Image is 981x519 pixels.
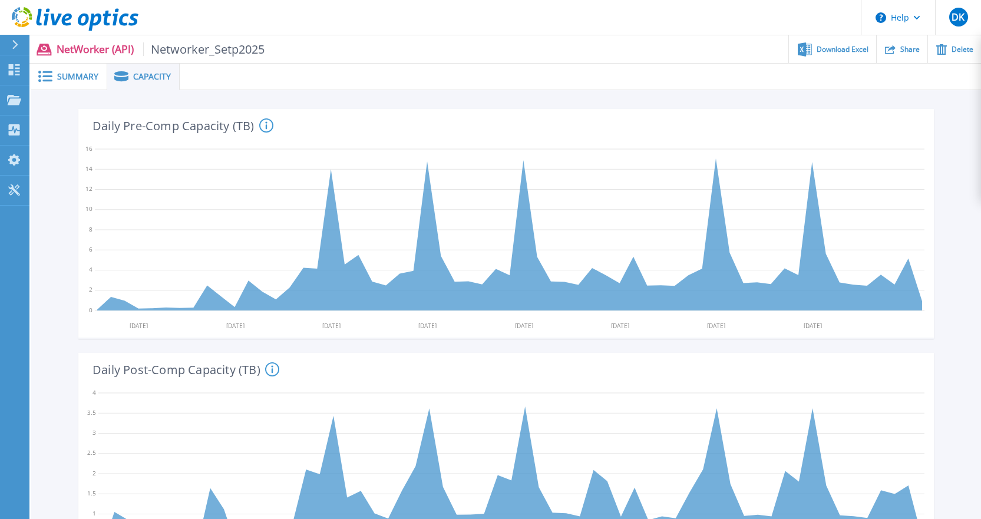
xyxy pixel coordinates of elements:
text: 8 [89,225,93,233]
span: Share [900,46,920,53]
text: 0 [89,306,93,314]
text: 16 [85,144,93,153]
span: Capacity [133,72,171,81]
text: 10 [85,204,93,213]
text: [DATE] [708,322,726,330]
p: NetWorker (API) [57,42,265,56]
text: 3.5 [87,408,96,416]
text: 2 [93,469,96,477]
span: Download Excel [817,46,868,53]
text: 6 [89,245,93,253]
span: Summary [57,72,98,81]
text: [DATE] [516,322,534,330]
text: 4 [93,388,96,396]
text: [DATE] [612,322,630,330]
text: [DATE] [226,322,245,330]
span: Networker_Setp2025 [143,42,265,56]
text: [DATE] [130,322,148,330]
text: 2 [89,285,93,293]
text: [DATE] [323,322,341,330]
text: [DATE] [805,322,823,330]
text: [DATE] [419,322,437,330]
span: DK [952,12,965,22]
text: 1.5 [87,489,96,497]
h4: Daily Pre-Comp Capacity (TB) [93,118,273,133]
text: 4 [89,265,93,273]
text: 1 [93,509,96,517]
span: Delete [952,46,973,53]
text: 14 [85,164,93,173]
text: 3 [93,428,96,437]
h4: Daily Post-Comp Capacity (TB) [93,362,279,376]
text: 2.5 [87,448,96,457]
text: 12 [85,184,93,193]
